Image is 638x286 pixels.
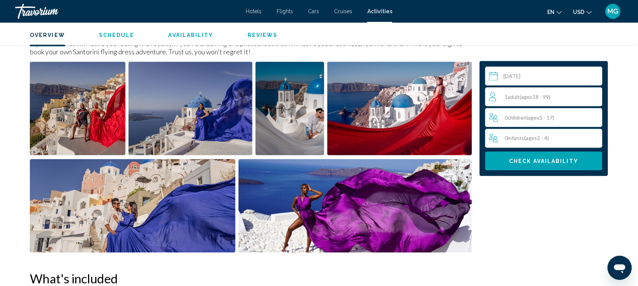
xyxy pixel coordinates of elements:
[608,8,619,15] span: MG
[30,32,65,38] span: Overview
[520,94,551,100] span: ( 18 - 99)
[548,6,562,17] button: Change language
[505,114,554,121] span: 0
[238,159,472,253] button: Open full-screen image slider
[485,152,602,171] button: Check Availability
[169,32,214,38] span: Availability
[99,32,135,38] button: Schedule
[508,135,525,141] span: Infants
[308,8,319,14] a: Cars
[30,159,235,253] button: Open full-screen image slider
[505,135,549,141] span: 0
[508,114,527,121] span: Children
[99,32,135,38] span: Schedule
[603,3,623,19] button: User Menu
[246,8,262,14] a: Hotels
[334,8,352,14] a: Cruises
[573,9,585,15] span: USD
[525,135,549,141] span: ( 2 - 4)
[129,62,252,156] button: Open full-screen image slider
[367,8,392,14] a: Activities
[169,32,214,38] button: Availability
[485,88,602,148] button: Travelers: 1 adult, 0 children
[505,94,551,100] span: 1
[248,32,278,38] span: Reviews
[248,32,278,38] button: Reviews
[573,6,592,17] button: Change currency
[277,8,293,14] a: Flights
[509,158,579,165] span: Check Availability
[526,135,537,141] span: ages
[527,114,554,121] span: ( 5 - 17)
[30,32,65,38] button: Overview
[327,62,472,156] button: Open full-screen image slider
[528,114,540,121] span: ages
[30,62,125,156] button: Open full-screen image slider
[256,62,325,156] button: Open full-screen image slider
[508,94,520,100] span: Adult
[15,4,238,19] a: Travorium
[522,94,533,100] span: ages
[608,256,632,280] iframe: Button to launch messaging window
[548,9,555,15] span: en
